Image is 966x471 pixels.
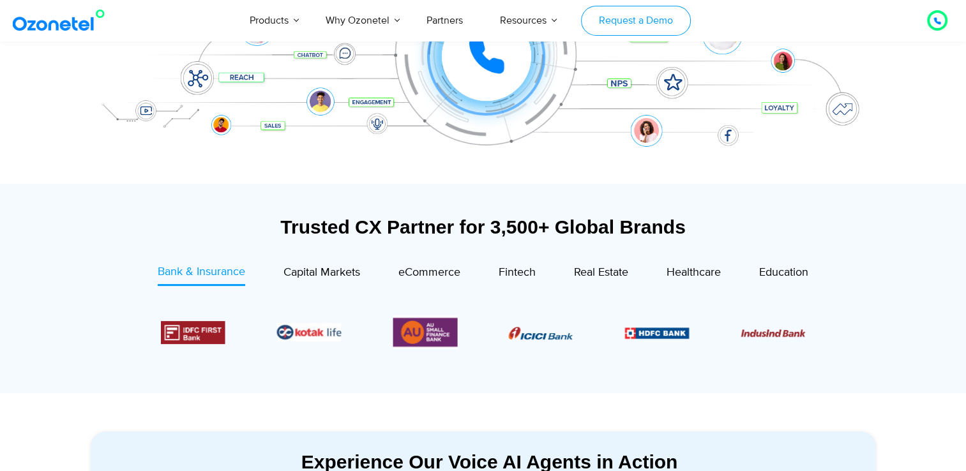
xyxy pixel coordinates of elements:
[160,321,225,344] img: Picture12.png
[158,265,245,279] span: Bank & Insurance
[625,327,690,338] img: Picture9.png
[393,315,457,349] div: 6 / 6
[581,6,690,36] a: Request a Demo
[283,265,360,280] span: Capital Markets
[161,315,806,349] div: Image Carousel
[276,323,341,341] img: Picture26.jpg
[499,265,536,280] span: Fintech
[574,264,628,285] a: Real Estate
[158,264,245,286] a: Bank & Insurance
[398,264,460,285] a: eCommerce
[509,325,573,340] div: 1 / 6
[667,265,721,280] span: Healthcare
[509,327,573,340] img: Picture8.png
[398,265,460,280] span: eCommerce
[499,264,536,285] a: Fintech
[625,325,690,340] div: 2 / 6
[283,264,360,285] a: Capital Markets
[741,325,806,340] div: 3 / 6
[276,323,341,341] div: 5 / 6
[741,329,806,337] img: Picture10.png
[160,321,225,344] div: 4 / 6
[91,216,876,238] div: Trusted CX Partner for 3,500+ Global Brands
[667,264,721,285] a: Healthcare
[759,264,808,285] a: Education
[574,265,628,280] span: Real Estate
[759,265,808,280] span: Education
[393,315,457,349] img: Picture13.png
